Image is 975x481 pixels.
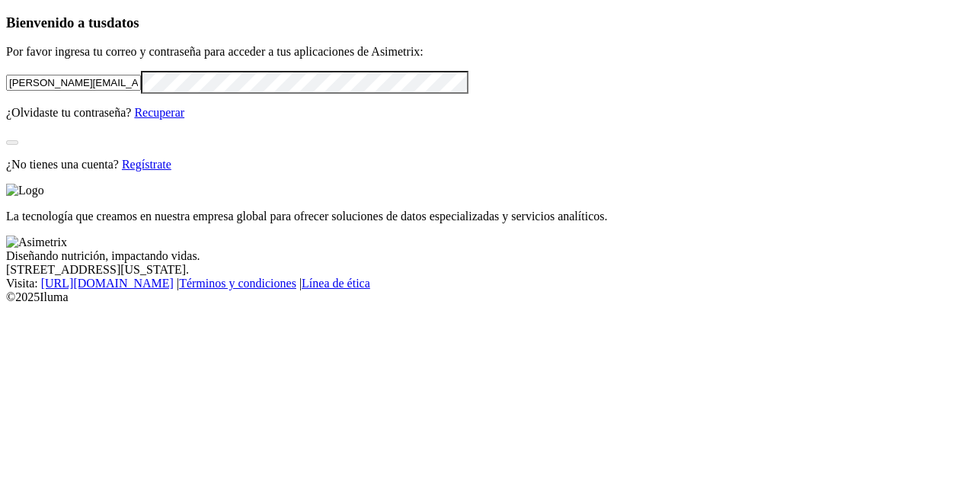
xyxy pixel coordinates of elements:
[107,14,139,30] span: datos
[6,236,67,249] img: Asimetrix
[6,263,969,277] div: [STREET_ADDRESS][US_STATE].
[6,75,141,91] input: Tu correo
[6,184,44,197] img: Logo
[134,106,184,119] a: Recuperar
[6,210,969,223] p: La tecnología que creamos en nuestra empresa global para ofrecer soluciones de datos especializad...
[179,277,296,290] a: Términos y condiciones
[302,277,370,290] a: Línea de ética
[6,290,969,304] div: © 2025 Iluma
[6,14,969,31] h3: Bienvenido a tus
[6,158,969,172] p: ¿No tienes una cuenta?
[6,106,969,120] p: ¿Olvidaste tu contraseña?
[6,277,969,290] div: Visita : | |
[41,277,174,290] a: [URL][DOMAIN_NAME]
[6,249,969,263] div: Diseñando nutrición, impactando vidas.
[122,158,171,171] a: Regístrate
[6,45,969,59] p: Por favor ingresa tu correo y contraseña para acceder a tus aplicaciones de Asimetrix:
